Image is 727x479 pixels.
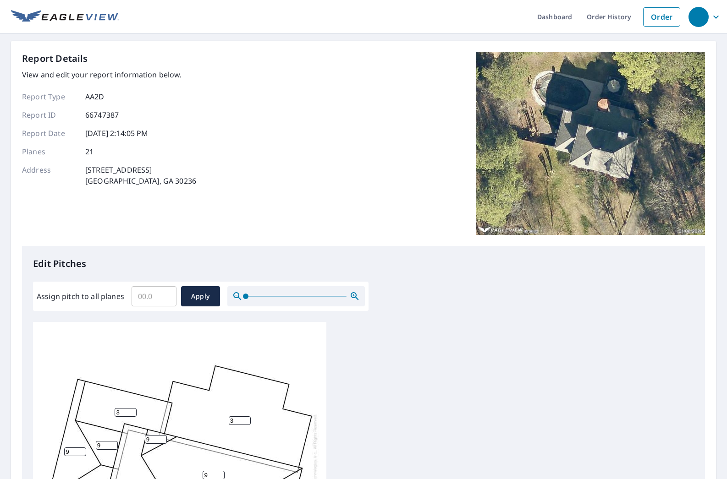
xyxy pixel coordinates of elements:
label: Assign pitch to all planes [37,291,124,302]
p: 66747387 [85,109,119,120]
p: AA2D [85,91,105,102]
p: Planes [22,146,77,157]
p: Report Type [22,91,77,102]
p: Edit Pitches [33,257,694,271]
p: [DATE] 2:14:05 PM [85,128,149,139]
a: Order [643,7,680,27]
p: Report Details [22,52,88,65]
img: EV Logo [11,10,119,24]
p: 21 [85,146,94,157]
p: Report Date [22,128,77,139]
button: Apply [181,286,220,306]
input: 00.0 [132,283,176,309]
p: Address [22,164,77,186]
p: View and edit your report information below. [22,69,196,80]
img: Top image [476,52,705,235]
p: Report ID [22,109,77,120]
p: [STREET_ADDRESS] [GEOGRAPHIC_DATA], GA 30236 [85,164,196,186]
span: Apply [188,291,213,302]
